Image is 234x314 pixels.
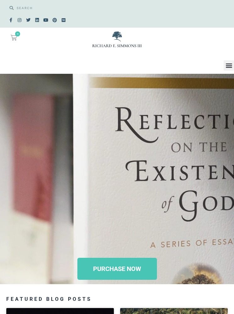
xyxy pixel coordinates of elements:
[3,31,25,45] a: 0
[15,31,20,36] span: 0
[14,3,228,13] input: SEARCH
[93,266,141,272] span: PURCHASE NOW
[224,60,234,71] div: Menu Toggle
[6,297,228,302] h3: Featured Blog Posts
[77,258,157,280] a: PURCHASE NOW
